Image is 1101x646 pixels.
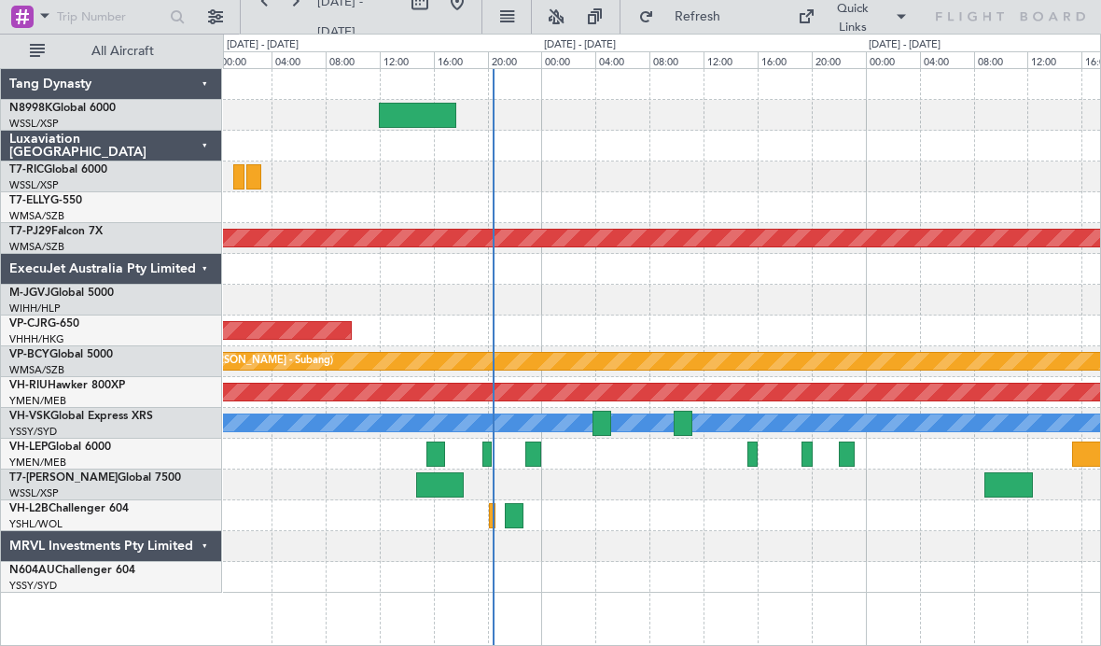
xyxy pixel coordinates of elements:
a: YSSY/SYD [9,425,57,439]
a: VH-VSKGlobal Express XRS [9,411,153,422]
a: T7-ELLYG-550 [9,195,82,206]
a: T7-PJ29Falcon 7X [9,226,103,237]
a: YMEN/MEB [9,394,66,408]
button: All Aircraft [21,36,202,66]
span: T7-ELLY [9,195,50,206]
div: 12:00 [704,51,758,68]
span: VH-LEP [9,442,48,453]
a: WSSL/XSP [9,486,59,500]
div: 04:00 [272,51,326,68]
div: 00:00 [541,51,595,68]
a: WMSA/SZB [9,240,64,254]
span: VP-BCY [9,349,49,360]
a: VP-BCYGlobal 5000 [9,349,113,360]
span: VH-VSK [9,411,50,422]
button: Quick Links [788,2,917,32]
span: VH-L2B [9,503,49,514]
div: 12:00 [380,51,434,68]
span: N604AU [9,565,55,576]
div: 00:00 [217,51,272,68]
span: VP-CJR [9,318,48,330]
div: 20:00 [488,51,542,68]
span: VH-RIU [9,380,48,391]
a: VH-LEPGlobal 6000 [9,442,111,453]
div: 16:00 [758,51,812,68]
div: 12:00 [1027,51,1081,68]
a: N604AUChallenger 604 [9,565,135,576]
span: N8998K [9,103,52,114]
a: YSSY/SYD [9,579,57,593]
a: VH-RIUHawker 800XP [9,380,125,391]
span: T7-RIC [9,164,44,176]
a: WSSL/XSP [9,117,59,131]
a: VH-L2BChallenger 604 [9,503,129,514]
a: WMSA/SZB [9,209,64,223]
a: WIHH/HLP [9,302,61,316]
span: T7-[PERSON_NAME] [9,472,118,484]
a: T7-[PERSON_NAME]Global 7500 [9,472,181,484]
button: Refresh [630,2,742,32]
span: Refresh [658,10,736,23]
a: WSSL/XSP [9,178,59,192]
a: VP-CJRG-650 [9,318,79,330]
a: N8998KGlobal 6000 [9,103,116,114]
a: M-JGVJGlobal 5000 [9,288,114,299]
div: [DATE] - [DATE] [227,37,299,53]
span: M-JGVJ [9,288,50,299]
a: YMEN/MEB [9,456,66,470]
a: T7-RICGlobal 6000 [9,164,107,176]
input: Trip Number [57,3,164,31]
div: 16:00 [434,51,488,68]
div: [DATE] - [DATE] [544,37,616,53]
div: 04:00 [595,51,649,68]
a: VHHH/HKG [9,332,64,346]
span: T7-PJ29 [9,226,51,237]
div: 00:00 [866,51,920,68]
div: 08:00 [974,51,1028,68]
div: 08:00 [649,51,704,68]
a: YSHL/WOL [9,517,63,531]
div: 20:00 [812,51,866,68]
div: [DATE] - [DATE] [869,37,941,53]
span: All Aircraft [49,45,197,58]
div: 08:00 [326,51,380,68]
a: WMSA/SZB [9,363,64,377]
div: 04:00 [920,51,974,68]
